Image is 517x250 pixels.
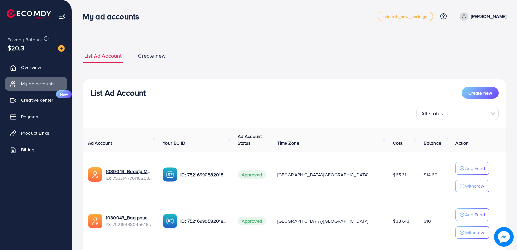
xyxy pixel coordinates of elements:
[138,52,166,60] span: Create new
[163,167,177,182] img: ic-ba-acc.ded83a64.svg
[21,64,41,70] span: Overview
[5,126,67,140] a: Product Links
[83,12,144,21] h3: My ad accounts
[465,164,485,172] p: Add Fund
[5,143,67,156] a: Billing
[277,218,369,224] span: [GEOGRAPHIC_DATA]/[GEOGRAPHIC_DATA]
[106,168,152,175] a: 1030043_Beauty Mella_1753714816452
[58,45,65,52] img: image
[457,12,506,21] a: [PERSON_NAME]
[465,229,484,236] p: Withdraw
[383,14,427,19] span: adreach_new_package
[5,77,67,90] a: My ad accounts
[91,88,146,97] h3: List Ad Account
[163,140,185,146] span: Your BC ID
[455,208,489,221] button: Add Fund
[180,171,227,179] p: ID: 7521699058201853970
[88,167,102,182] img: ic-ads-acc.e4c84228.svg
[416,107,499,120] div: Search for option
[455,226,489,239] button: Withdraw
[494,227,514,247] img: image
[238,170,266,179] span: Approved
[465,182,484,190] p: Withdraw
[7,43,24,53] span: $20.3
[56,90,72,98] span: New
[21,80,55,87] span: My ad accounts
[84,52,122,60] span: List Ad Account
[58,13,66,20] img: menu
[424,140,441,146] span: Balance
[393,218,409,224] span: $387.43
[378,12,433,21] a: adreach_new_package
[462,87,499,99] button: Create new
[277,140,299,146] span: Time Zone
[468,90,492,96] span: Create new
[21,130,49,136] span: Product Links
[393,140,402,146] span: Cost
[393,171,406,178] span: $65.31
[471,13,506,20] p: [PERSON_NAME]
[106,214,152,228] div: <span class='underline'>1030043_Bag pouch_1751282212816</span></br>7521699804561686529
[106,214,152,221] a: 1030043_Bag pouch_1751282212816
[455,162,489,175] button: Add Fund
[5,94,67,107] a: Creative centerNew
[5,61,67,74] a: Overview
[420,109,445,118] span: All status
[465,211,485,219] p: Add Fund
[455,140,469,146] span: Action
[106,221,152,228] span: ID: 7521699804561686529
[21,113,40,120] span: Payment
[5,110,67,123] a: Payment
[424,218,431,224] span: $10
[238,217,266,225] span: Approved
[455,180,489,192] button: Withdraw
[88,140,112,146] span: Ad Account
[445,107,488,118] input: Search for option
[238,133,262,146] span: Ad Account Status
[88,214,102,228] img: ic-ads-acc.e4c84228.svg
[7,9,51,19] img: logo
[106,168,152,181] div: <span class='underline'>1030043_Beauty Mella_1753714816452</span></br>7532147761182588944
[7,36,43,43] span: Ecomdy Balance
[106,175,152,181] span: ID: 7532147761182588944
[21,146,34,153] span: Billing
[180,217,227,225] p: ID: 7521699058201853970
[277,171,369,178] span: [GEOGRAPHIC_DATA]/[GEOGRAPHIC_DATA]
[424,171,437,178] span: $14.69
[163,214,177,228] img: ic-ba-acc.ded83a64.svg
[21,97,53,103] span: Creative center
